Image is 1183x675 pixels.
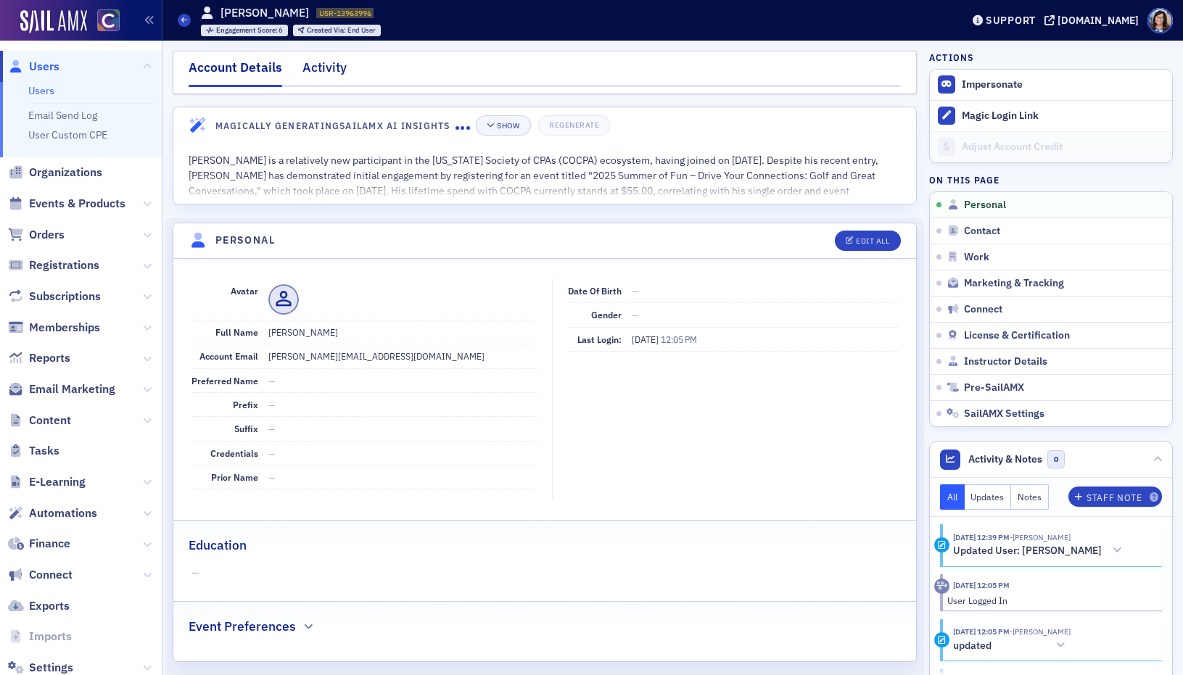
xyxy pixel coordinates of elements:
[29,320,100,336] span: Memberships
[8,505,97,521] a: Automations
[268,320,537,344] dd: [PERSON_NAME]
[632,334,661,345] span: [DATE]
[8,165,102,181] a: Organizations
[29,629,72,645] span: Imports
[1068,486,1162,507] button: Staff Note
[934,579,949,594] div: Activity
[28,84,54,97] a: Users
[953,626,1010,637] time: 8/7/2025 12:05 PM
[8,598,70,614] a: Exports
[930,100,1172,131] button: Magic Login Link
[8,350,70,366] a: Reports
[940,484,965,510] button: All
[962,78,1023,91] button: Impersonate
[215,233,275,248] h4: Personal
[953,532,1010,542] time: 8/7/2025 12:39 PM
[233,399,258,410] span: Prefix
[29,257,99,273] span: Registrations
[661,334,697,345] span: 12:05 PM
[216,25,279,35] span: Engagement Score :
[8,381,115,397] a: Email Marketing
[953,638,1071,653] button: updated
[968,452,1042,467] span: Activity & Notes
[189,536,247,555] h2: Education
[835,231,900,251] button: Edit All
[268,423,276,434] span: —
[8,289,101,305] a: Subscriptions
[201,25,289,36] div: Engagement Score: 6
[8,196,125,212] a: Events & Products
[234,423,258,434] span: Suffix
[268,471,276,483] span: —
[29,505,97,521] span: Automations
[191,375,258,386] span: Preferred Name
[8,474,86,490] a: E-Learning
[8,320,100,336] a: Memberships
[964,407,1044,421] span: SailAMX Settings
[964,303,1002,316] span: Connect
[302,58,347,85] div: Activity
[29,289,101,305] span: Subscriptions
[268,447,276,459] span: —
[591,309,622,320] span: Gender
[1147,8,1173,33] span: Profile
[964,329,1070,342] span: License & Certification
[189,58,282,87] div: Account Details
[8,443,59,459] a: Tasks
[199,350,258,362] span: Account Email
[191,566,899,581] span: —
[307,27,376,35] div: End User
[189,617,296,636] h2: Event Preferences
[577,334,622,345] span: Last Login:
[947,594,1153,607] div: User Logged In
[476,115,530,136] button: Show
[1047,450,1065,468] span: 0
[215,119,456,132] h4: Magically Generating SailAMX AI Insights
[964,225,1000,238] span: Contact
[29,598,70,614] span: Exports
[8,629,72,645] a: Imports
[934,537,949,552] div: Activity
[28,128,107,141] a: User Custom CPE
[29,474,86,490] span: E-Learning
[929,173,1173,186] h4: On this page
[216,27,284,35] div: 6
[211,471,258,483] span: Prior Name
[29,196,125,212] span: Events & Products
[210,447,258,459] span: Credentials
[986,14,1036,27] div: Support
[231,285,258,297] span: Avatar
[29,350,70,366] span: Reports
[8,227,65,243] a: Orders
[953,580,1010,590] time: 8/7/2025 12:05 PM
[953,543,1127,558] button: Updated User: [PERSON_NAME]
[8,257,99,273] a: Registrations
[964,381,1024,394] span: Pre-SailAMX
[632,309,639,320] span: —
[568,285,622,297] span: Date of Birth
[29,227,65,243] span: Orders
[215,326,258,338] span: Full Name
[953,639,992,653] h5: updated
[1058,14,1139,27] div: [DOMAIN_NAME]
[929,51,974,64] h4: Actions
[962,141,1165,154] div: Adjust Account Credit
[1010,532,1071,542] span: Kevin O'Brien
[29,165,102,181] span: Organizations
[965,484,1012,510] button: Updates
[20,10,87,33] a: SailAMX
[29,536,70,552] span: Finance
[319,8,371,18] span: USR-13963996
[538,115,610,136] button: Regenerate
[497,122,519,130] div: Show
[29,413,71,428] span: Content
[307,25,347,35] span: Created Via :
[953,544,1102,558] h5: Updated User: [PERSON_NAME]
[8,59,59,75] a: Users
[856,237,889,245] div: Edit All
[632,285,639,297] span: —
[8,536,70,552] a: Finance
[29,59,59,75] span: Users
[964,199,1006,212] span: Personal
[28,109,97,122] a: Email Send Log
